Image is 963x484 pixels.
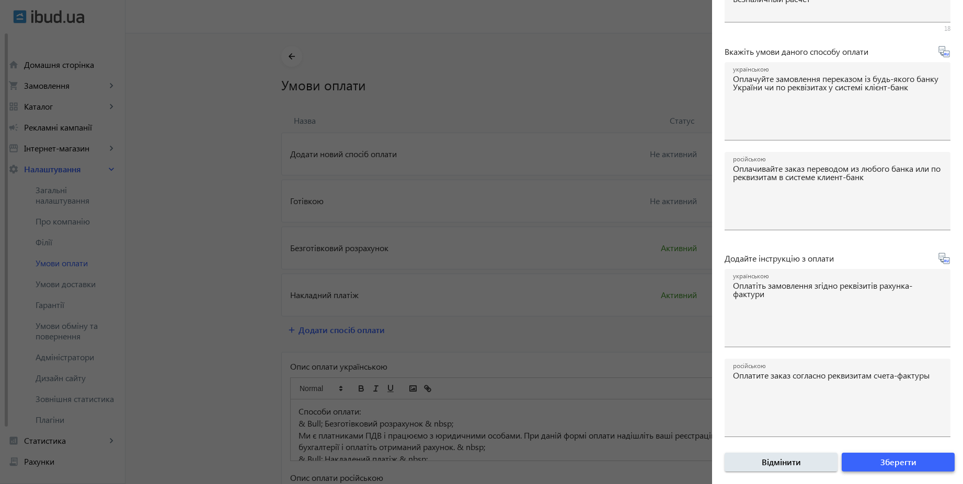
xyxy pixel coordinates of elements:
mat-label: українською [733,65,769,74]
svg-icon: Перекласти на рос. [938,252,950,265]
span: Вкажіть умови даного способу оплати [725,46,868,57]
span: Відмінити [762,456,801,468]
button: Відмінити [725,453,838,471]
span: Додайте інструкцію з оплати [725,253,834,264]
mat-label: російською [733,155,765,163]
button: Зберегти [842,453,955,471]
mat-label: українською [733,272,769,280]
mat-label: російською [733,362,765,370]
span: Зберегти [880,456,916,468]
svg-icon: Перекласти на рос. [938,45,950,58]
